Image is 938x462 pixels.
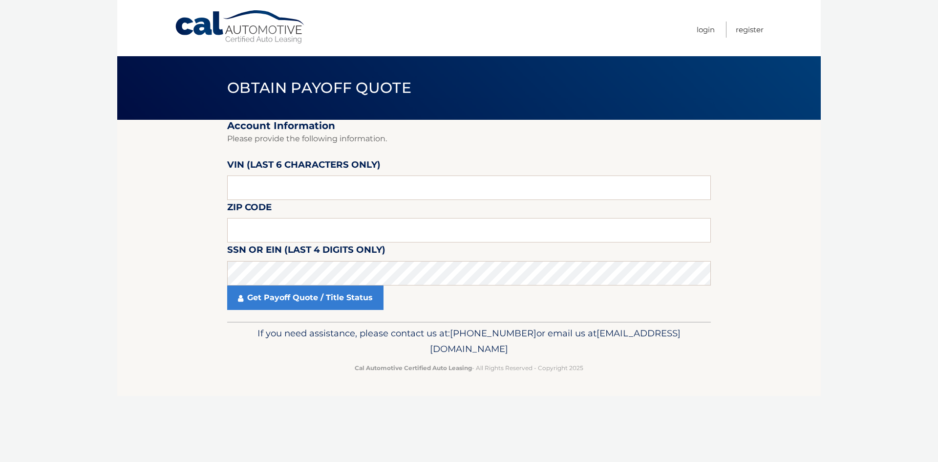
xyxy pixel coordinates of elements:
a: Login [697,22,715,38]
strong: Cal Automotive Certified Auto Leasing [355,364,472,372]
label: Zip Code [227,200,272,218]
label: SSN or EIN (last 4 digits only) [227,242,385,261]
p: If you need assistance, please contact us at: or email us at [234,326,704,357]
span: Obtain Payoff Quote [227,79,411,97]
h2: Account Information [227,120,711,132]
a: Cal Automotive [174,10,306,44]
label: VIN (last 6 characters only) [227,157,381,176]
span: [PHONE_NUMBER] [450,328,536,339]
a: Register [736,22,764,38]
p: - All Rights Reserved - Copyright 2025 [234,363,704,373]
a: Get Payoff Quote / Title Status [227,286,384,310]
p: Please provide the following information. [227,132,711,146]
